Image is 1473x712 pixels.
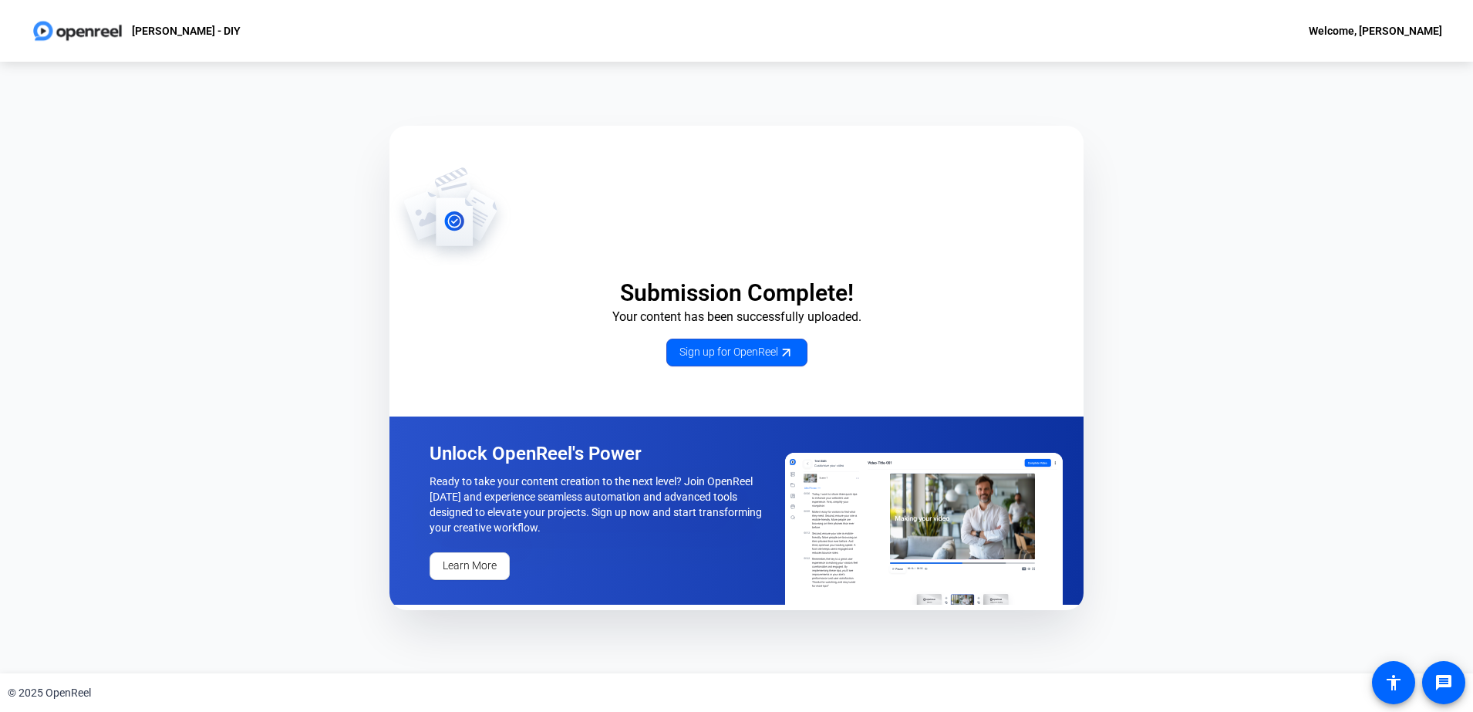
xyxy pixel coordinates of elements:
[389,278,1084,308] p: Submission Complete!
[132,22,241,40] p: [PERSON_NAME] - DIY
[679,344,794,360] span: Sign up for OpenReel
[443,558,497,574] span: Learn More
[430,552,510,580] a: Learn More
[1434,673,1453,692] mat-icon: message
[8,685,91,701] div: © 2025 OpenReel
[1309,22,1442,40] div: Welcome, [PERSON_NAME]
[1384,673,1403,692] mat-icon: accessibility
[389,308,1084,326] p: Your content has been successfully uploaded.
[430,441,767,466] p: Unlock OpenReel's Power
[389,166,512,266] img: OpenReel
[31,15,124,46] img: OpenReel logo
[666,339,807,366] a: Sign up for OpenReel
[785,453,1063,605] img: OpenReel
[430,474,767,535] p: Ready to take your content creation to the next level? Join OpenReel [DATE] and experience seamle...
